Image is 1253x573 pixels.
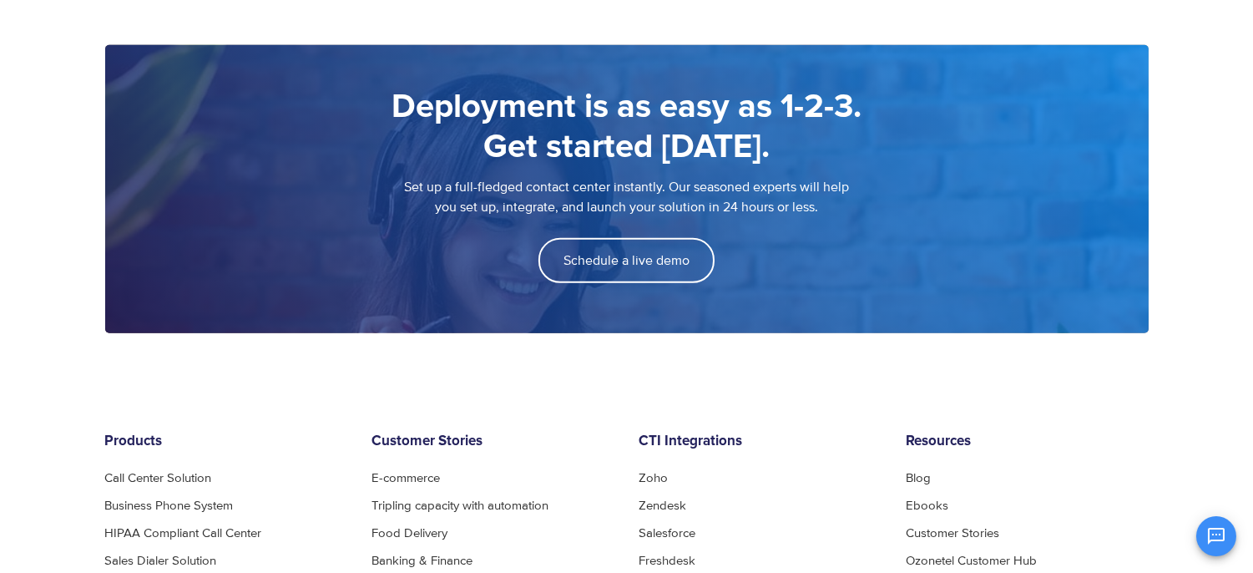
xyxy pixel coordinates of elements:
a: Schedule a live demo [538,238,715,283]
a: Call Center Solution [105,472,212,484]
a: Zoho [639,472,669,484]
a: Zendesk [639,499,687,512]
a: E-commerce [372,472,441,484]
h6: Products [105,434,347,450]
h6: CTI Integrations [639,434,882,450]
a: Ozonetel Customer Hub [907,555,1038,567]
a: Banking & Finance [372,555,473,567]
a: HIPAA Compliant Call Center [105,527,262,540]
h6: Resources [907,434,1149,450]
a: Sales Dialer Solution [105,555,217,567]
a: Blog [907,472,932,484]
p: Set up a full-fledged contact center instantly. Our seasoned experts will help you set up, integr... [139,177,1115,217]
a: Tripling capacity with automation [372,499,549,512]
a: Freshdesk [639,555,696,567]
a: Salesforce [639,527,696,540]
button: Open chat [1196,516,1236,556]
span: Schedule a live demo [563,254,690,267]
a: Food Delivery [372,527,448,540]
h6: Customer Stories [372,434,614,450]
a: Ebooks [907,499,949,512]
h5: Deployment is as easy as 1-2-3. Get started [DATE]. [139,87,1115,167]
a: Business Phone System [105,499,234,512]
